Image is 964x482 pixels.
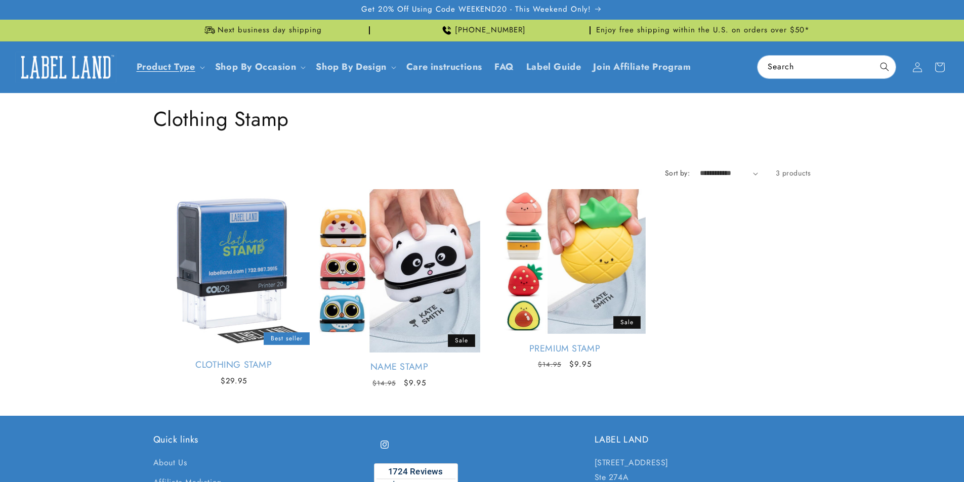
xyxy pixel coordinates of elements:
a: FAQ [488,55,520,79]
a: Clothing Stamp [153,359,315,371]
span: Label Guide [526,61,581,73]
span: Care instructions [406,61,482,73]
h2: Quick links [153,434,370,446]
a: Care instructions [400,55,488,79]
span: FAQ [494,61,514,73]
a: Label Guide [520,55,588,79]
button: Search [873,56,896,78]
label: Sort by: [665,168,690,178]
span: Shop By Occasion [215,61,297,73]
a: About Us [153,456,187,473]
a: Label Land [12,48,120,86]
summary: Shop By Design [310,55,400,79]
span: Join Affiliate Program [593,61,691,73]
a: Name Stamp [319,361,480,373]
span: Next business day shipping [218,25,322,35]
div: Announcement [153,20,370,41]
span: Enjoy free shipping within the U.S. on orders over $50* [596,25,810,35]
a: Premium Stamp [484,343,646,355]
img: Label Land [15,52,116,83]
div: Announcement [595,20,811,41]
span: [PHONE_NUMBER] [455,25,526,35]
a: Shop By Design [316,60,386,73]
div: Announcement [374,20,591,41]
span: Get 20% Off Using Code WEEKEND20 - This Weekend Only! [361,5,591,15]
h2: LABEL LAND [595,434,811,446]
summary: Product Type [131,55,209,79]
a: Product Type [137,60,195,73]
span: 3 products [776,168,811,178]
h1: Clothing Stamp [153,106,811,132]
a: Join Affiliate Program [587,55,697,79]
summary: Shop By Occasion [209,55,310,79]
